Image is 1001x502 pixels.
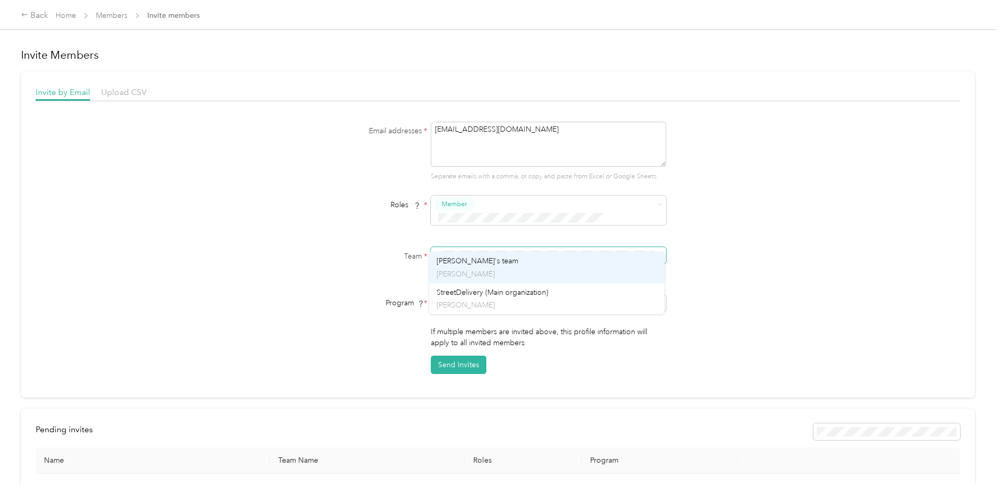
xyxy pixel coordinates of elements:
span: Upload CSV [101,87,147,97]
a: Members [96,11,127,20]
span: Pending invites [36,424,93,434]
span: StreetDelivery (Main organization) [437,288,548,297]
div: Program [296,297,427,308]
span: Invite by Email [36,87,90,97]
span: Invite members [147,10,200,21]
p: [PERSON_NAME] [437,269,657,280]
button: Member [434,198,474,211]
iframe: Everlance-gr Chat Button Frame [942,443,1001,502]
label: Email addresses [296,125,427,136]
label: Team [296,251,427,262]
div: Back [21,9,48,22]
p: Separate emails with a comma, or copy and paste from Excel or Google Sheets. [431,172,666,181]
a: Home [56,11,76,20]
div: info-bar [36,423,960,440]
span: [PERSON_NAME]'s team [437,257,518,265]
p: [PERSON_NAME] [437,300,657,311]
div: Resend all invitations [813,423,960,440]
div: left-menu [36,423,100,440]
th: Program [582,447,738,474]
h1: Invite Members [21,48,975,62]
span: Roles [387,197,424,213]
th: Roles [465,447,582,474]
th: Team Name [270,447,465,474]
p: If multiple members are invited above, this profile information will apply to all invited members [431,326,666,348]
button: Send Invites [431,356,486,374]
textarea: [EMAIL_ADDRESS][DOMAIN_NAME] [431,122,666,167]
th: Name [36,447,270,474]
span: Member [442,199,467,209]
